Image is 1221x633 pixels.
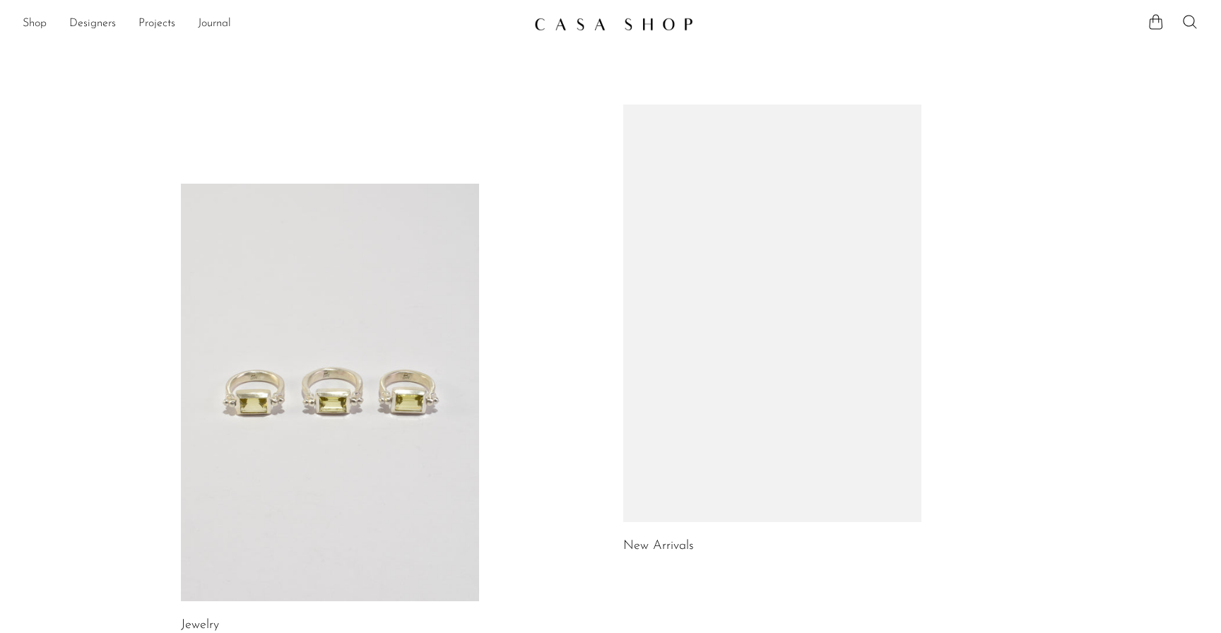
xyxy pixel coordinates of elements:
[23,12,523,36] ul: NEW HEADER MENU
[181,619,219,632] a: Jewelry
[23,12,523,36] nav: Desktop navigation
[69,15,116,33] a: Designers
[138,15,175,33] a: Projects
[623,540,694,552] a: New Arrivals
[198,15,231,33] a: Journal
[23,15,47,33] a: Shop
